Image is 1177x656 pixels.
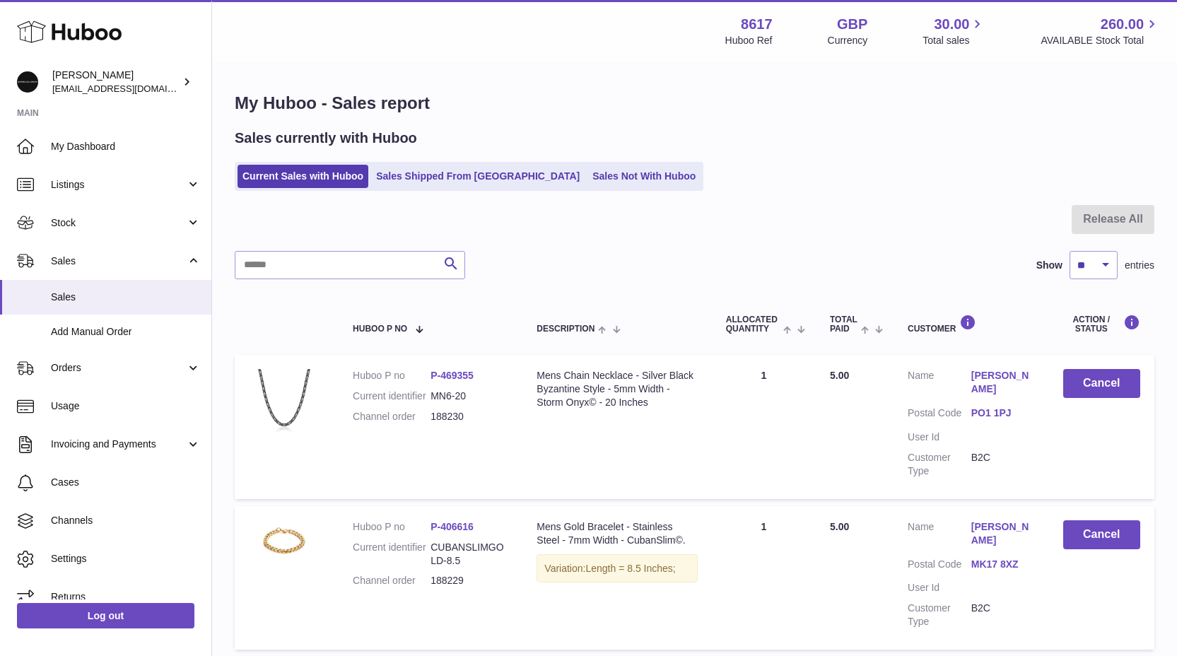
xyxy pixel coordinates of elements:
dd: 188230 [431,410,508,423]
dt: User Id [908,430,971,444]
button: Cancel [1063,520,1141,549]
span: Invoicing and Payments [51,438,186,451]
dt: Channel order [353,410,431,423]
span: Orders [51,361,186,375]
a: Log out [17,603,194,628]
dd: CUBANSLIMGOLD-8.5 [431,541,508,568]
a: [PERSON_NAME] [971,369,1035,396]
span: 260.00 [1101,15,1144,34]
span: 5.00 [830,521,849,532]
span: Returns [51,590,201,604]
dd: 188229 [431,574,508,587]
dt: Customer Type [908,451,971,478]
dd: MN6-20 [431,389,508,403]
div: Currency [828,34,868,47]
a: MK17 8XZ [971,558,1035,571]
h1: My Huboo - Sales report [235,92,1154,115]
strong: 8617 [741,15,773,34]
dt: Name [908,520,971,551]
span: My Dashboard [51,140,201,153]
a: Current Sales with Huboo [238,165,368,188]
span: entries [1125,259,1154,272]
td: 1 [712,355,816,498]
dt: Huboo P no [353,520,431,534]
span: ALLOCATED Quantity [726,315,780,334]
span: Listings [51,178,186,192]
button: Cancel [1063,369,1141,398]
span: Cases [51,476,201,489]
span: 30.00 [934,15,969,34]
span: Total sales [923,34,985,47]
dt: Postal Code [908,558,971,575]
dt: Postal Code [908,406,971,423]
img: Gold-Cuban-Bracelet-scaled.jpg [249,520,320,562]
a: Sales Not With Huboo [587,165,701,188]
a: P-469355 [431,370,474,381]
img: 86171748347616.jpg [249,369,320,440]
div: Customer [908,315,1034,334]
a: 260.00 AVAILABLE Stock Total [1041,15,1160,47]
span: Settings [51,552,201,566]
a: 30.00 Total sales [923,15,985,47]
span: Channels [51,514,201,527]
img: hello@alfredco.com [17,71,38,93]
span: Stock [51,216,186,230]
span: Description [537,324,595,334]
div: Huboo Ref [725,34,773,47]
dt: Current identifier [353,541,431,568]
strong: GBP [837,15,867,34]
div: Mens Gold Bracelet - Stainless Steel - 7mm Width - CubanSlim©. [537,520,697,547]
span: AVAILABLE Stock Total [1041,34,1160,47]
span: Usage [51,399,201,413]
a: [PERSON_NAME] [971,520,1035,547]
span: Add Manual Order [51,325,201,339]
label: Show [1036,259,1062,272]
div: [PERSON_NAME] [52,69,180,95]
span: Total paid [830,315,857,334]
div: Variation: [537,554,697,583]
a: P-406616 [431,521,474,532]
span: Sales [51,254,186,268]
dt: Channel order [353,574,431,587]
dt: Huboo P no [353,369,431,382]
dt: Name [908,369,971,399]
a: PO1 1PJ [971,406,1035,420]
h2: Sales currently with Huboo [235,129,417,148]
dt: Current identifier [353,389,431,403]
dt: Customer Type [908,602,971,628]
span: 5.00 [830,370,849,381]
span: Sales [51,291,201,304]
dd: B2C [971,602,1035,628]
dd: B2C [971,451,1035,478]
span: Huboo P no [353,324,407,334]
a: Sales Shipped From [GEOGRAPHIC_DATA] [371,165,585,188]
div: Mens Chain Necklace - Silver Black Byzantine Style - 5mm Width - Storm Onyx© - 20 Inches [537,369,697,409]
td: 1 [712,506,816,650]
span: [EMAIL_ADDRESS][DOMAIN_NAME] [52,83,208,94]
span: Length = 8.5 Inches; [585,563,675,574]
div: Action / Status [1063,315,1141,334]
dt: User Id [908,581,971,594]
